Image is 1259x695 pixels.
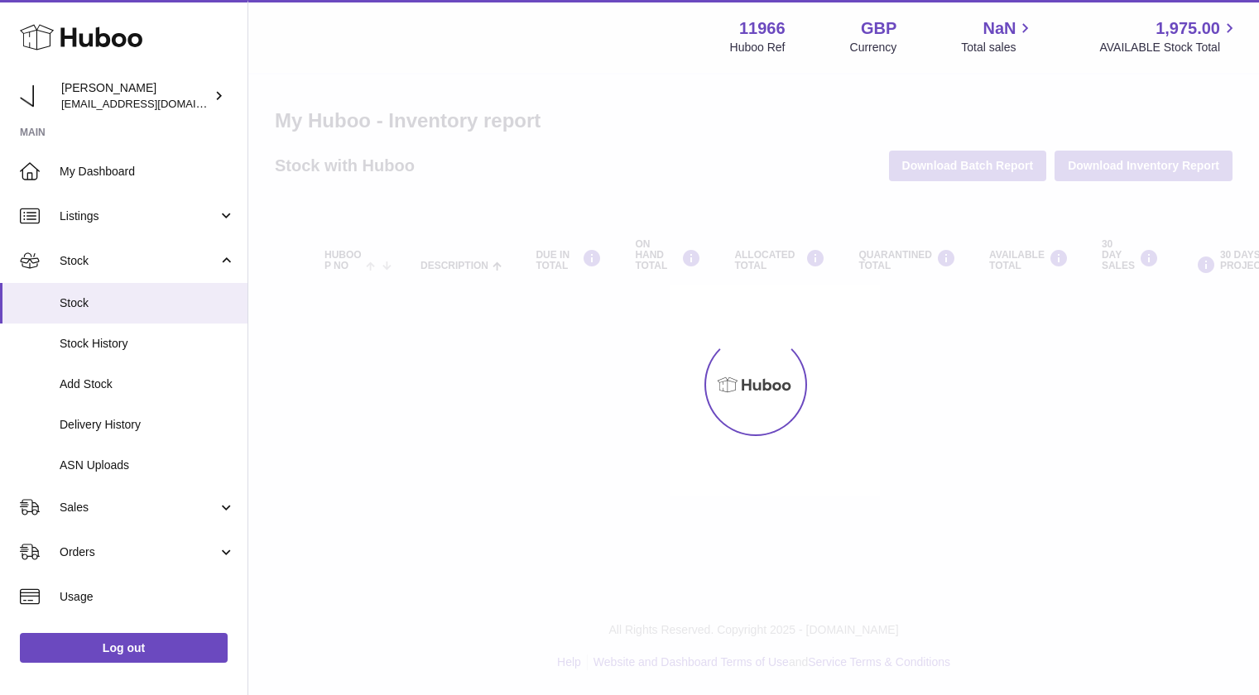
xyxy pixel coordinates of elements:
[1156,17,1220,40] span: 1,975.00
[730,40,786,55] div: Huboo Ref
[60,253,218,269] span: Stock
[60,500,218,515] span: Sales
[61,80,210,112] div: [PERSON_NAME]
[983,17,1016,40] span: NaN
[60,295,235,311] span: Stock
[60,164,235,180] span: My Dashboard
[20,84,45,108] img: info@tenpm.co
[1099,17,1239,55] a: 1,975.00 AVAILABLE Stock Total
[60,336,235,352] span: Stock History
[60,589,235,605] span: Usage
[861,17,896,40] strong: GBP
[60,417,235,433] span: Delivery History
[739,17,786,40] strong: 11966
[961,40,1035,55] span: Total sales
[850,40,897,55] div: Currency
[20,633,228,663] a: Log out
[60,208,218,224] span: Listings
[61,97,243,110] span: [EMAIL_ADDRESS][DOMAIN_NAME]
[60,544,218,560] span: Orders
[60,376,235,392] span: Add Stock
[1099,40,1239,55] span: AVAILABLE Stock Total
[961,17,1035,55] a: NaN Total sales
[60,458,235,473] span: ASN Uploads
